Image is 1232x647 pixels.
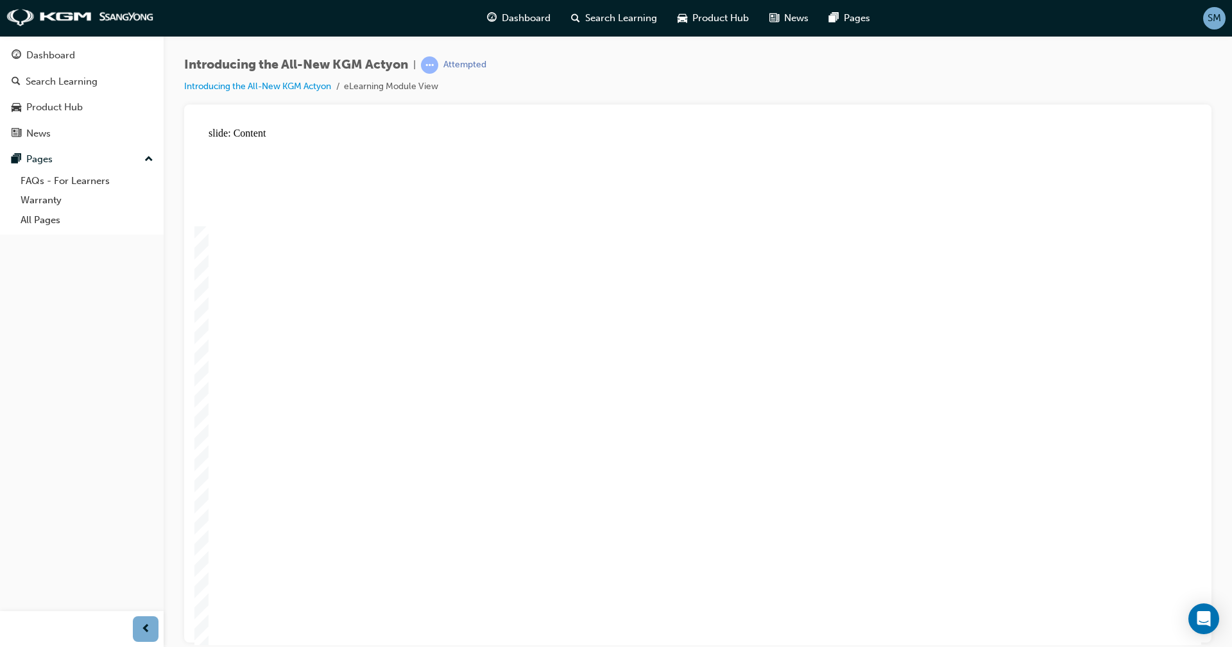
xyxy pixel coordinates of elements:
[769,10,779,26] span: news-icon
[678,10,687,26] span: car-icon
[26,152,53,167] div: Pages
[1203,7,1226,29] button: SM
[502,11,551,26] span: Dashboard
[141,621,151,637] span: prev-icon
[5,44,158,67] a: Dashboard
[829,10,839,26] span: pages-icon
[26,100,83,115] div: Product Hub
[844,11,870,26] span: Pages
[12,102,21,113] span: car-icon
[561,5,667,31] a: search-iconSearch Learning
[421,56,438,74] span: learningRecordVerb_ATTEMPT-icon
[6,9,154,27] img: kgm
[585,11,657,26] span: Search Learning
[15,190,158,210] a: Warranty
[344,80,438,94] li: eLearning Module View
[571,10,580,26] span: search-icon
[15,210,158,230] a: All Pages
[487,10,497,26] span: guage-icon
[1188,603,1219,634] div: Open Intercom Messenger
[443,59,486,71] div: Attempted
[12,76,21,88] span: search-icon
[692,11,749,26] span: Product Hub
[184,81,331,92] a: Introducing the All-New KGM Actyon
[5,96,158,119] a: Product Hub
[5,41,158,147] button: DashboardSearch LearningProduct HubNews
[5,70,158,94] a: Search Learning
[15,171,158,191] a: FAQs - For Learners
[26,48,75,63] div: Dashboard
[5,147,158,171] button: Pages
[144,151,153,168] span: up-icon
[12,128,21,140] span: news-icon
[184,58,408,72] span: Introducing the All-New KGM Actyon
[1208,11,1221,26] span: SM
[819,5,880,31] a: pages-iconPages
[26,74,98,89] div: Search Learning
[667,5,759,31] a: car-iconProduct Hub
[413,58,416,72] span: |
[759,5,819,31] a: news-iconNews
[12,50,21,62] span: guage-icon
[477,5,561,31] a: guage-iconDashboard
[12,154,21,165] span: pages-icon
[784,11,809,26] span: News
[5,122,158,146] a: News
[26,126,51,141] div: News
